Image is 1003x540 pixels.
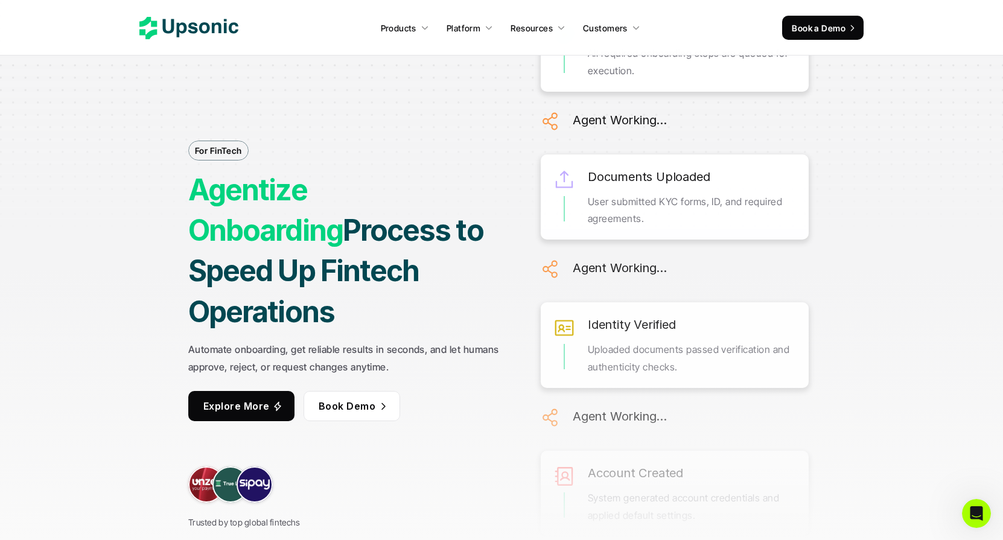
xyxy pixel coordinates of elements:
p: Trusted by top global fintechs [188,515,300,530]
p: Explore More [203,397,270,415]
p: System generated account credentials and applied default settings. [588,489,797,524]
a: Book Demo [304,391,400,421]
a: Products [374,17,436,39]
p: For FinTech [195,144,242,157]
h6: Documents Uploaded [588,167,710,187]
strong: Process to Speed Up Fintech Operations [188,212,489,329]
p: Resources [511,22,553,34]
h6: Agent Working... [573,406,667,427]
h6: Agent Working... [573,110,667,130]
strong: Automate onboarding, get reliable results in seconds, and let humans approve, reject, or request ... [188,343,501,373]
p: Platform [447,22,480,34]
iframe: Intercom live chat [962,499,991,528]
h6: Identity Verified [588,314,676,335]
p: Uploaded documents passed verification and authenticity checks. [588,341,797,376]
a: Explore More [188,391,295,421]
p: All required onboarding steps are queued for execution. [588,45,797,80]
strong: Agentize Onboarding [188,172,343,248]
p: Customers [583,22,628,34]
p: User submitted KYC forms, ID, and required agreements. [588,193,797,228]
p: Book a Demo [792,22,845,34]
h6: Agent Working... [573,258,667,278]
p: Products [381,22,416,34]
p: Book Demo [319,397,375,415]
h6: Account Created [588,463,683,483]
